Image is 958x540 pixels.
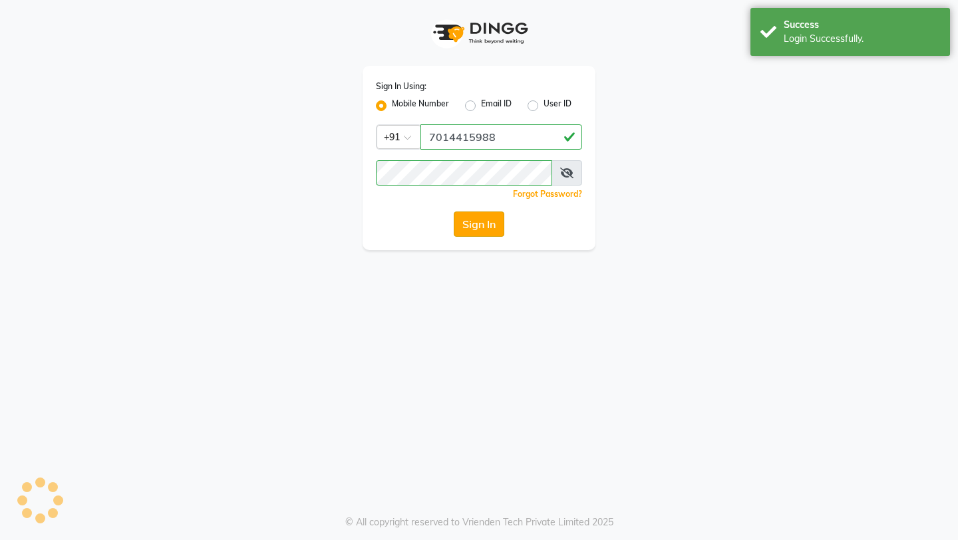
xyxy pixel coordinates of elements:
div: Login Successfully. [784,32,940,46]
button: Sign In [454,211,504,237]
img: logo1.svg [426,13,532,53]
input: Username [376,160,552,186]
label: Email ID [481,98,512,114]
a: Forgot Password? [513,189,582,199]
label: Mobile Number [392,98,449,114]
div: Success [784,18,940,32]
label: Sign In Using: [376,80,426,92]
label: User ID [544,98,571,114]
input: Username [420,124,582,150]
